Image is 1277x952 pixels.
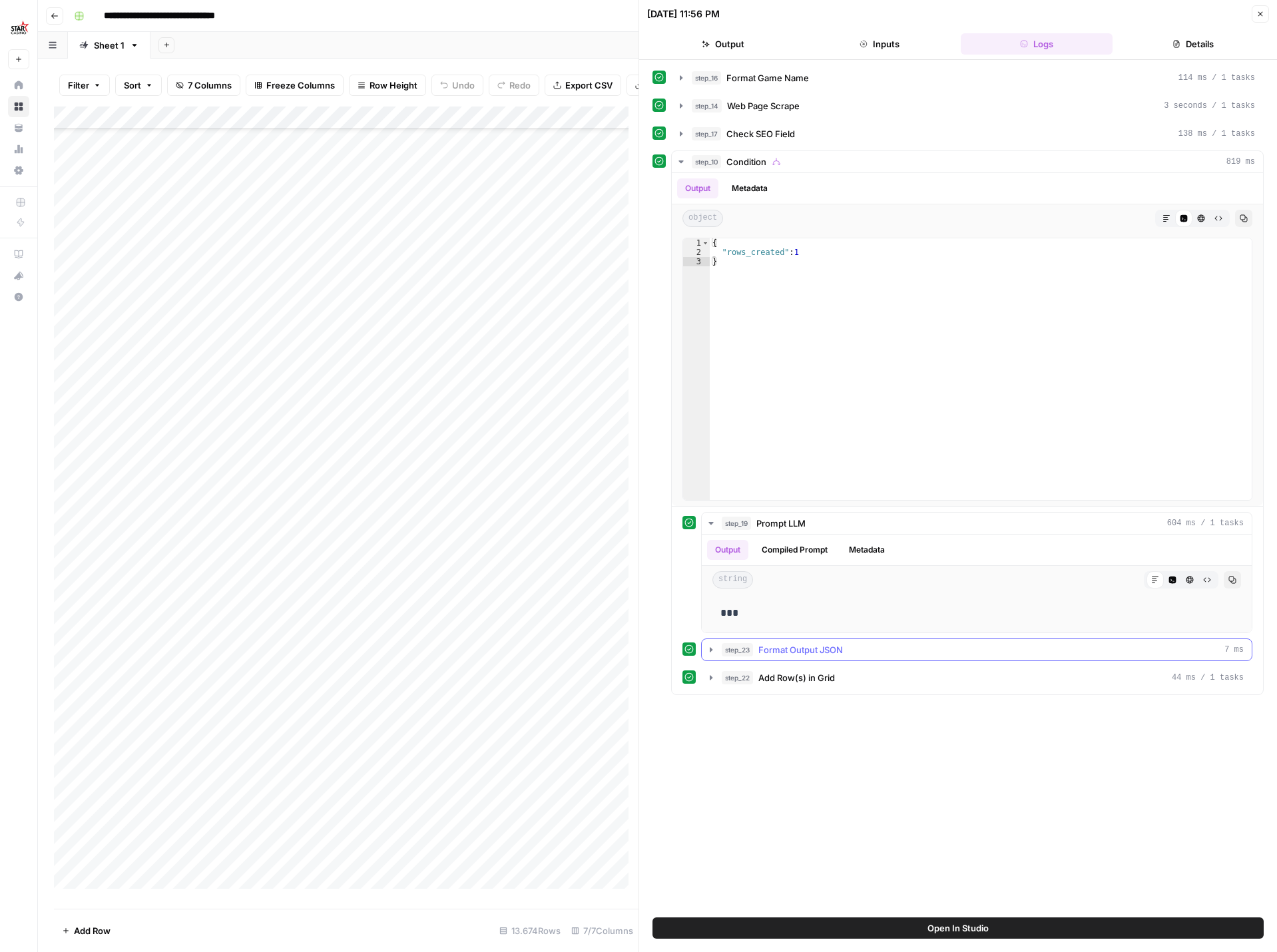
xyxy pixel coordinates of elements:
[1178,72,1255,84] span: 114 ms / 1 tasks
[804,33,956,55] button: Inputs
[8,15,32,39] img: Starcasino Logo
[758,671,835,684] span: Add Row(s) in Grid
[167,75,240,96] button: 7 Columns
[672,67,1263,89] button: 114 ms / 1 tasks
[1164,100,1255,112] span: 3 seconds / 1 tasks
[683,238,710,248] div: 1
[1118,33,1270,55] button: Details
[8,11,29,44] button: Workspace: Starcasino
[8,286,29,308] button: Help + Support
[647,7,720,21] div: [DATE] 11:56 PM
[349,75,426,96] button: Row Height
[722,517,751,530] span: step_19
[74,924,111,937] span: Add Row
[702,639,1252,660] button: 7 ms
[566,920,638,941] div: 7/7 Columns
[545,75,621,96] button: Export CSV
[702,535,1252,632] div: 604 ms / 1 tasks
[672,173,1263,694] div: 819 ms
[266,79,335,92] span: Freeze Columns
[672,95,1263,117] button: 3 seconds / 1 tasks
[124,79,141,92] span: Sort
[9,266,29,286] div: What's new?
[927,921,989,935] span: Open In Studio
[8,117,29,138] a: Your Data
[188,79,232,92] span: 7 Columns
[677,178,718,198] button: Output
[707,540,748,560] button: Output
[489,75,539,96] button: Redo
[370,79,417,92] span: Row Height
[652,917,1264,939] button: Open In Studio
[452,79,475,92] span: Undo
[8,160,29,181] a: Settings
[722,671,753,684] span: step_22
[724,178,776,198] button: Metadata
[1178,128,1255,140] span: 138 ms / 1 tasks
[1172,672,1244,684] span: 44 ms / 1 tasks
[115,75,162,96] button: Sort
[727,99,800,113] span: Web Page Scrape
[841,540,893,560] button: Metadata
[712,571,753,589] span: string
[726,127,795,140] span: Check SEO Field
[754,540,836,560] button: Compiled Prompt
[8,96,29,117] a: Browse
[961,33,1113,55] button: Logs
[672,123,1263,144] button: 138 ms / 1 tasks
[758,643,843,656] span: Format Output JSON
[692,99,722,113] span: step_14
[8,138,29,160] a: Usage
[726,71,809,85] span: Format Game Name
[68,79,89,92] span: Filter
[682,210,723,227] span: object
[756,517,806,530] span: Prompt LLM
[647,33,799,55] button: Output
[8,244,29,265] a: AirOps Academy
[692,155,721,168] span: step_10
[431,75,483,96] button: Undo
[59,75,110,96] button: Filter
[509,79,531,92] span: Redo
[692,127,721,140] span: step_17
[8,75,29,96] a: Home
[1226,156,1255,168] span: 819 ms
[68,32,150,59] a: Sheet 1
[683,248,710,257] div: 2
[702,667,1252,688] button: 44 ms / 1 tasks
[1167,517,1244,529] span: 604 ms / 1 tasks
[702,238,709,248] span: Toggle code folding, rows 1 through 3
[246,75,344,96] button: Freeze Columns
[494,920,566,941] div: 13.674 Rows
[672,151,1263,172] button: 819 ms
[726,155,766,168] span: Condition
[94,39,125,52] div: Sheet 1
[722,643,753,656] span: step_23
[565,79,613,92] span: Export CSV
[692,71,721,85] span: step_16
[683,257,710,266] div: 3
[8,265,29,286] button: What's new?
[1224,644,1244,656] span: 7 ms
[54,920,119,941] button: Add Row
[702,513,1252,534] button: 604 ms / 1 tasks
